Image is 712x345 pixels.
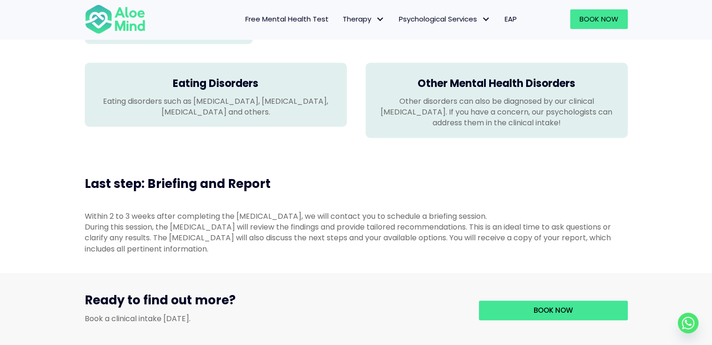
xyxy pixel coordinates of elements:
span: Last step: Briefing and Report [85,175,271,192]
p: Other disorders can also be diagnosed by our clinical [MEDICAL_DATA]. If you have a concern, our ... [375,96,618,129]
span: EAP [505,14,517,24]
h4: Eating Disorders [94,77,338,91]
span: Therapy [343,14,385,24]
span: Book now [534,305,573,315]
a: EAP [498,9,524,29]
h3: Ready to find out more? [85,292,465,313]
p: Eating disorders such as [MEDICAL_DATA], [MEDICAL_DATA], [MEDICAL_DATA] and others. [94,96,338,117]
span: Book Now [580,14,618,24]
span: Therapy: submenu [374,13,387,26]
img: Aloe mind Logo [85,4,146,35]
a: Book Now [570,9,628,29]
div: Within 2 to 3 weeks after completing the [MEDICAL_DATA], we will contact you to schedule a briefi... [85,211,628,222]
a: TherapyTherapy: submenu [336,9,392,29]
span: Free Mental Health Test [245,14,329,24]
div: During this session, the [MEDICAL_DATA] will review the findings and provide tailored recommendat... [85,222,628,254]
span: Psychological Services [399,14,491,24]
a: Book now [479,301,628,320]
p: Book a clinical intake [DATE]. [85,313,465,324]
a: Free Mental Health Test [238,9,336,29]
a: Psychological ServicesPsychological Services: submenu [392,9,498,29]
span: Psychological Services: submenu [479,13,493,26]
a: Whatsapp [678,313,698,333]
h4: Other Mental Health Disorders [375,77,618,91]
nav: Menu [158,9,524,29]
